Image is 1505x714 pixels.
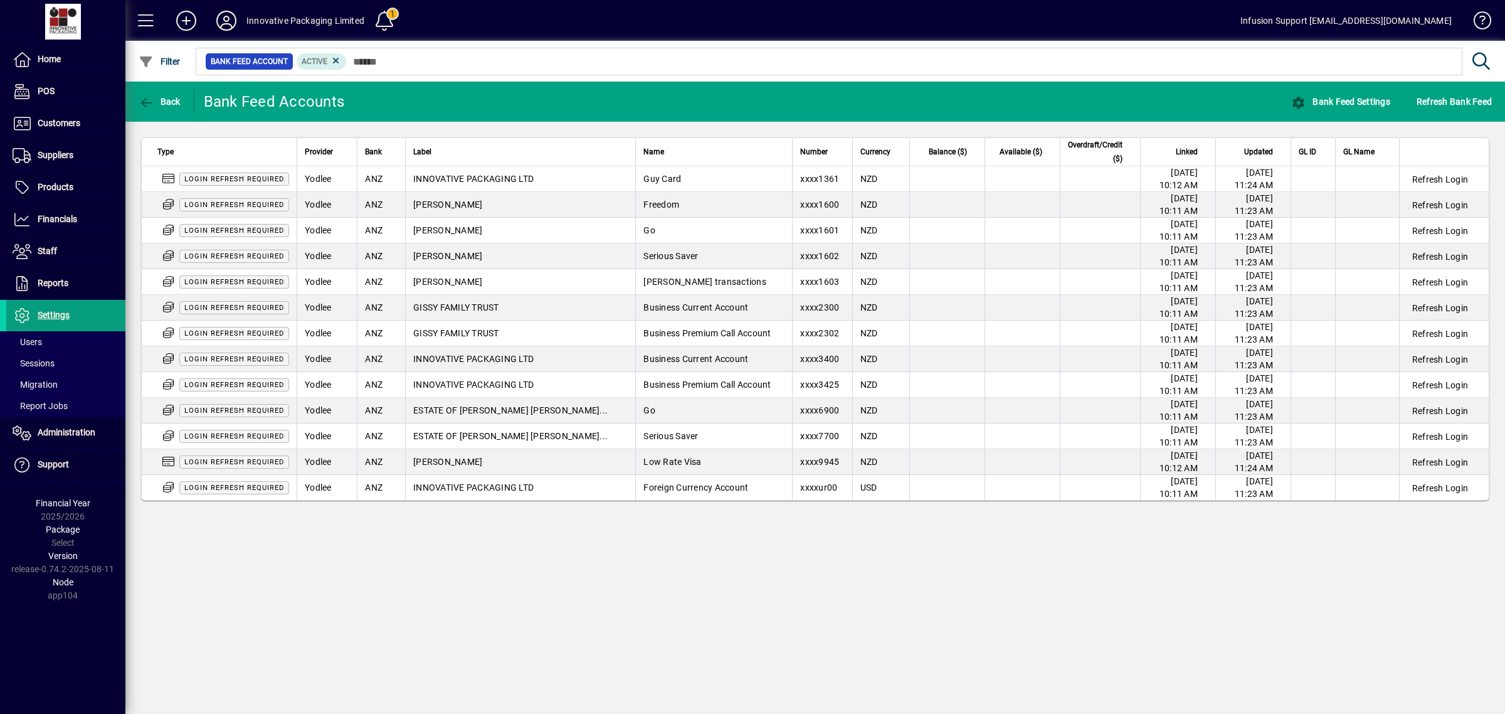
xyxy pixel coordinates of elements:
span: ANZ [365,328,383,338]
td: [DATE] 11:23 AM [1215,372,1291,398]
div: Number [800,145,844,159]
span: Yodlee [305,174,332,184]
button: Refresh Login [1407,168,1473,191]
span: ANZ [365,405,383,415]
span: Refresh Login [1412,482,1468,494]
span: [PERSON_NAME] [413,200,482,210]
span: INNOVATIVE PACKAGING LTD [413,354,534,364]
td: [DATE] 10:12 AM [1140,449,1215,475]
span: xxxx6900 [800,405,839,415]
span: Yodlee [305,431,332,441]
span: Support [38,459,69,469]
app-status-label: Multi-factor authentication (MFA) refresh required [179,173,289,183]
span: xxxx3400 [800,354,839,364]
span: Yodlee [305,405,332,415]
div: Provider [305,145,349,159]
button: Refresh Login [1407,348,1473,371]
span: Products [38,182,73,192]
span: Yodlee [305,251,332,261]
span: NZD [860,457,878,467]
span: ANZ [365,302,383,312]
span: Business Premium Call Account [643,328,771,338]
td: [DATE] 11:24 AM [1215,166,1291,192]
div: Currency [860,145,902,159]
span: Refresh Login [1412,199,1468,211]
span: ANZ [365,174,383,184]
span: Package [46,525,80,535]
span: Freedom [643,200,679,210]
button: Refresh Login [1407,220,1473,242]
td: [DATE] 11:23 AM [1215,269,1291,295]
app-status-label: Multi-factor authentication (MFA) refresh required [179,430,289,440]
span: INNOVATIVE PACKAGING LTD [413,174,534,184]
span: Linked [1176,145,1198,159]
span: Bank Feed Account [211,55,288,68]
span: GISSY FAMILY TRUST [413,328,499,338]
span: Login refresh required [184,458,284,466]
div: Bank Feed Accounts [204,92,345,112]
div: Available ($) [993,145,1053,159]
span: Sessions [13,358,55,368]
span: Number [800,145,828,159]
app-status-label: Multi-factor authentication (MFA) refresh required [179,353,289,363]
span: Label [413,145,431,159]
button: Refresh Login [1407,374,1473,397]
app-status-label: Multi-factor authentication (MFA) refresh required [179,250,289,260]
button: Filter [135,50,184,73]
td: [DATE] 11:23 AM [1215,475,1291,500]
span: Refresh Login [1412,430,1468,443]
a: Suppliers [6,140,125,171]
button: Refresh Bank Feed [1413,90,1495,113]
div: GL Name [1343,145,1391,159]
button: Refresh Login [1407,194,1473,216]
span: POS [38,86,55,96]
span: xxxx7700 [800,431,839,441]
a: Support [6,449,125,481]
button: Profile [206,9,246,32]
span: INNOVATIVE PACKAGING LTD [413,380,534,390]
app-status-label: Multi-factor authentication (MFA) refresh required [179,405,289,415]
span: Back [139,97,181,107]
span: [PERSON_NAME] [413,251,482,261]
span: ESTATE OF [PERSON_NAME] [PERSON_NAME]... [413,431,608,441]
button: Refresh Login [1407,297,1473,319]
button: Refresh Login [1407,425,1473,448]
span: Yodlee [305,457,332,467]
a: Administration [6,417,125,449]
td: [DATE] 10:12 AM [1140,166,1215,192]
a: Customers [6,108,125,139]
span: ANZ [365,431,383,441]
a: Migration [6,374,125,395]
span: Login refresh required [184,201,284,209]
button: Refresh Login [1407,400,1473,422]
td: [DATE] 11:24 AM [1215,449,1291,475]
app-status-label: Multi-factor authentication (MFA) refresh required [179,328,289,338]
div: Updated [1223,145,1284,159]
span: ANZ [365,380,383,390]
span: Migration [13,380,58,390]
mat-chip: Activation Status: Active [297,53,347,70]
span: Users [13,337,42,347]
span: NZD [860,200,878,210]
span: ESTATE OF [PERSON_NAME] [PERSON_NAME]... [413,405,608,415]
span: Business Premium Call Account [643,380,771,390]
span: Login refresh required [184,252,284,260]
td: [DATE] 10:11 AM [1140,192,1215,218]
app-status-label: Multi-factor authentication (MFA) refresh required [179,379,289,389]
span: Login refresh required [184,175,284,183]
span: Login refresh required [184,484,284,492]
span: Refresh Login [1412,456,1468,469]
td: [DATE] 10:11 AM [1140,243,1215,269]
td: [DATE] 10:11 AM [1140,295,1215,321]
span: Yodlee [305,302,332,312]
td: [DATE] 10:11 AM [1140,398,1215,424]
span: NZD [860,431,878,441]
span: Serious Saver [643,431,698,441]
span: Bank [365,145,382,159]
td: [DATE] 11:23 AM [1215,424,1291,449]
app-status-label: Multi-factor authentication (MFA) refresh required [179,276,289,286]
span: ANZ [365,277,383,287]
div: Bank [365,145,398,159]
span: Refresh Login [1412,328,1468,340]
span: Login refresh required [184,407,284,415]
